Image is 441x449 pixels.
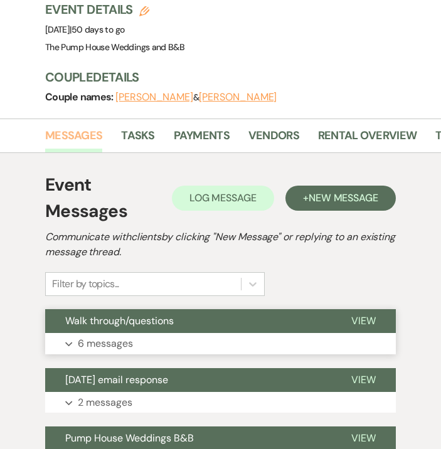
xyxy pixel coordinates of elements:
[70,24,124,35] span: |
[65,431,194,445] span: Pump House Weddings B&B
[115,92,277,103] span: &
[45,392,396,413] button: 2 messages
[45,368,331,392] button: [DATE] email response
[331,368,396,392] button: View
[65,373,168,386] span: [DATE] email response
[45,230,396,260] h2: Communicate with clients by clicking "New Message" or replying to an existing message thread.
[45,333,396,354] button: 6 messages
[351,431,376,445] span: View
[52,277,119,292] div: Filter by topics...
[174,127,230,152] a: Payments
[65,314,174,327] span: Walk through/questions
[45,68,428,86] h3: Couple Details
[45,1,184,18] h3: Event Details
[78,394,132,411] p: 2 messages
[121,127,154,152] a: Tasks
[45,172,172,224] h1: Event Messages
[45,24,124,35] span: [DATE]
[309,191,378,204] span: New Message
[248,127,299,152] a: Vendors
[351,373,376,386] span: View
[318,127,417,152] a: Rental Overview
[189,191,257,204] span: Log Message
[45,127,102,152] a: Messages
[199,92,277,102] button: [PERSON_NAME]
[45,90,115,103] span: Couple names:
[351,314,376,327] span: View
[115,92,193,102] button: [PERSON_NAME]
[45,309,331,333] button: Walk through/questions
[72,24,125,35] span: 50 days to go
[78,335,133,352] p: 6 messages
[331,309,396,333] button: View
[172,186,274,211] button: Log Message
[45,41,184,53] span: The Pump House Weddings and B&B
[285,186,396,211] button: +New Message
